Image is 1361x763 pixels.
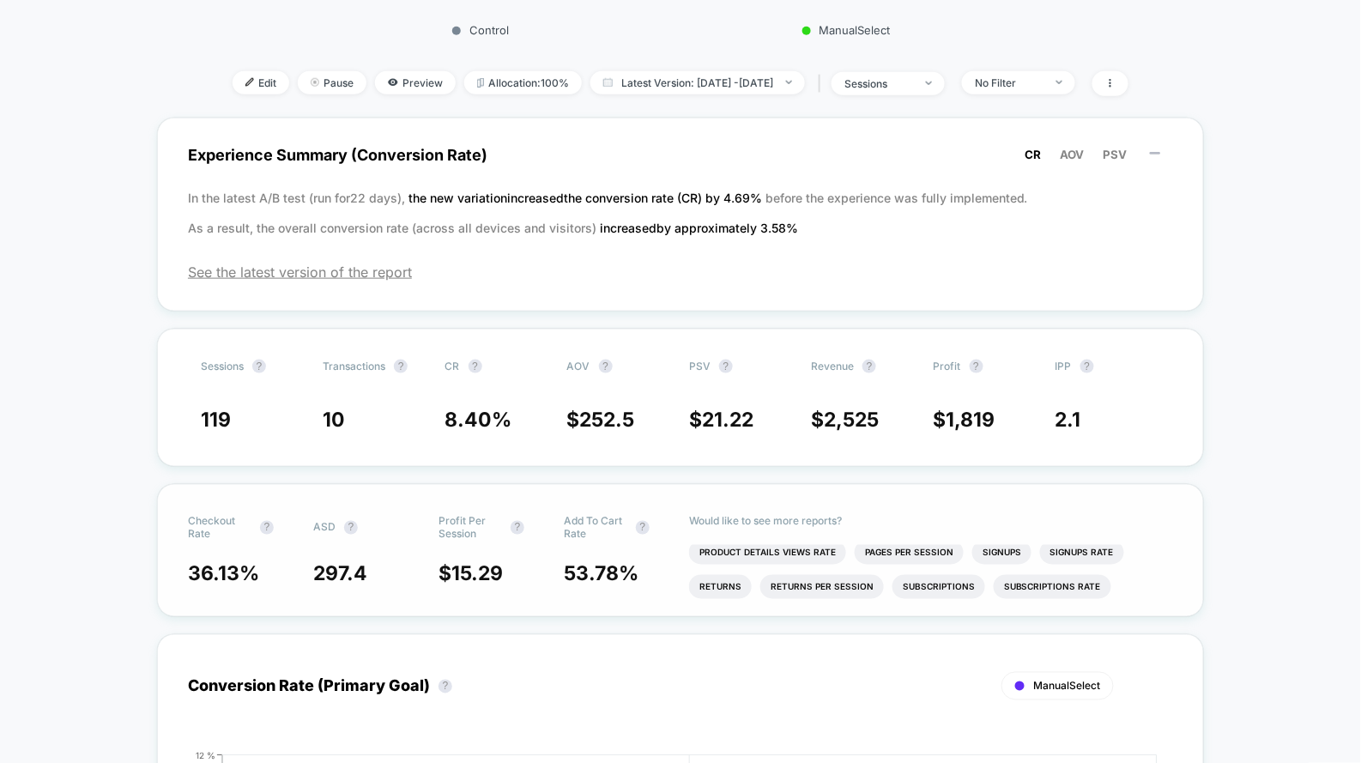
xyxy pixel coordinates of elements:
img: end [1056,81,1062,84]
span: $ [567,408,635,432]
span: CR [1025,148,1042,161]
span: Sessions [201,360,244,372]
span: Profit Per Session [439,515,502,541]
span: Add To Cart Rate [564,515,627,541]
span: increased by approximately 3.58 % [600,221,798,235]
div: No Filter [975,76,1043,89]
span: Checkout Rate [188,515,251,541]
button: ? [469,360,482,373]
span: $ [934,408,995,432]
span: Preview [375,71,456,94]
div: sessions [844,77,913,90]
span: ManualSelect [1033,680,1100,693]
span: 10 [323,408,345,432]
li: Pages Per Session [855,541,964,565]
button: ? [599,360,613,373]
button: ? [260,521,274,535]
span: Revenue [811,360,854,372]
span: 2,525 [824,408,879,432]
button: ? [970,360,983,373]
img: end [786,81,792,84]
button: ? [862,360,876,373]
img: calendar [603,78,613,87]
span: Transactions [323,360,385,372]
button: ? [439,680,452,693]
li: Subscriptions Rate [994,575,1111,599]
img: rebalance [477,78,484,88]
span: Latest Version: [DATE] - [DATE] [590,71,805,94]
button: ? [1080,360,1094,373]
li: Signups [972,541,1031,565]
span: 15.29 [451,562,503,586]
span: 21.22 [702,408,753,432]
span: AOV [1061,148,1085,161]
button: CR [1020,147,1047,162]
span: 2.1 [1056,408,1081,432]
button: ? [719,360,733,373]
span: Pause [298,71,366,94]
p: Control [330,23,631,37]
button: ? [252,360,266,373]
button: ? [636,521,650,535]
img: end [926,82,932,85]
span: 119 [201,408,231,432]
span: AOV [567,360,590,372]
span: $ [439,562,503,586]
span: Allocation: 100% [464,71,582,94]
span: the new variation increased the conversion rate (CR) by 4.69 % [408,191,765,205]
span: 36.13 % [188,562,259,586]
p: Would like to see more reports? [689,515,1173,528]
span: $ [811,408,879,432]
span: IPP [1056,360,1072,372]
span: PSV [689,360,711,372]
span: 1,819 [947,408,995,432]
button: AOV [1056,147,1090,162]
span: See the latest version of the report [188,263,1173,281]
li: Signups Rate [1040,541,1124,565]
span: 53.78 % [564,562,638,586]
button: PSV [1098,147,1133,162]
span: 297.4 [313,562,367,586]
span: CR [445,360,460,372]
span: Edit [233,71,289,94]
button: ? [511,521,524,535]
img: edit [245,78,254,87]
span: PSV [1104,148,1128,161]
span: Experience Summary (Conversion Rate) [188,136,1173,174]
button: ? [344,521,358,535]
button: ? [394,360,408,373]
span: $ [689,408,753,432]
p: In the latest A/B test (run for 22 days), before the experience was fully implemented. As a resul... [188,183,1173,243]
span: 8.40 % [445,408,512,432]
li: Subscriptions [892,575,985,599]
span: ASD [313,521,336,534]
span: | [814,71,832,96]
img: end [311,78,319,87]
p: ManualSelect [696,23,996,37]
li: Returns Per Session [760,575,884,599]
tspan: 12 % [196,750,215,760]
span: 252.5 [580,408,635,432]
li: Product Details Views Rate [689,541,846,565]
span: Profit [934,360,961,372]
li: Returns [689,575,752,599]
